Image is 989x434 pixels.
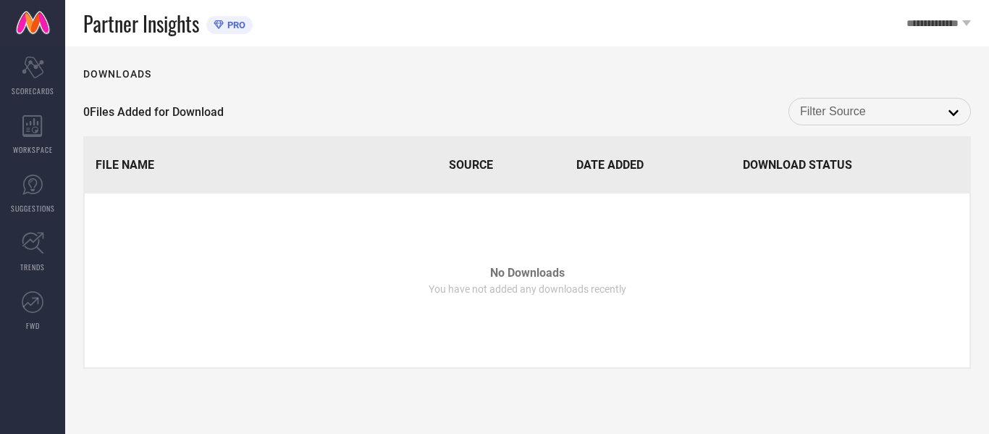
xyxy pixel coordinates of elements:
span: Date Added [576,158,644,172]
span: No Downloads [490,266,565,280]
span: FWD [26,320,40,331]
span: PRO [224,20,245,30]
span: File Name [96,158,154,172]
span: Partner Insights [83,9,199,38]
span: Download Status [743,158,852,172]
span: 0 Files Added for Download [83,105,224,119]
h1: Downloads [83,68,151,80]
span: WORKSPACE [13,144,53,155]
span: Source [449,158,493,172]
span: SUGGESTIONS [11,203,55,214]
span: TRENDS [20,262,45,272]
span: SCORECARDS [12,85,54,96]
span: You have not added any downloads recently [429,283,626,295]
